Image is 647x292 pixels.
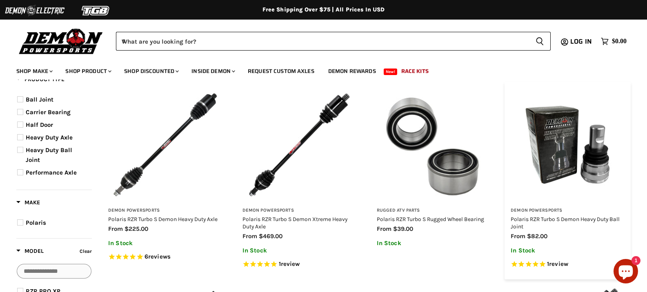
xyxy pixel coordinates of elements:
[108,208,222,214] h3: Demon Powersports
[10,60,625,80] ul: Main menu
[145,253,171,260] span: 6 reviews
[393,225,413,232] span: $39.00
[78,247,92,258] button: Clear filter by Model
[16,75,64,86] button: Filter by Product Type
[281,260,300,268] span: review
[108,253,222,261] span: Rated 4.8 out of 5 stars 6 reviews
[59,63,116,80] a: Shop Product
[395,63,435,80] a: Race Kits
[26,146,72,164] span: Heavy Duty Ball Joint
[10,63,58,80] a: Shop Make
[116,32,529,51] input: When autocomplete results are available use up and down arrows to review and enter to select
[16,199,40,206] span: Make
[148,253,171,260] span: reviews
[16,27,106,55] img: Demon Powersports
[242,232,257,240] span: from
[185,63,240,80] a: Inside Demon
[108,216,218,222] a: Polaris RZR Turbo S Demon Heavy Duty Axle
[242,216,347,230] a: Polaris RZR Turbo S Demon Xtreme Heavy Duty Axle
[118,63,184,80] a: Shop Discounted
[527,232,547,240] span: $82.00
[108,225,123,232] span: from
[65,3,127,18] img: TGB Logo 2
[16,248,44,254] span: Model
[259,232,282,240] span: $469.00
[242,208,356,214] h3: Demon Powersports
[529,32,551,51] button: Search
[242,88,356,202] img: Polaris RZR Turbo S Demon Xtreme Heavy Duty Axle
[384,69,398,75] span: New!
[511,260,625,269] span: Rated 5.0 out of 5 stars 1 reviews
[322,63,382,80] a: Demon Rewards
[511,88,625,202] img: Polaris RZR Turbo S Demon Heavy Duty Ball Joint
[4,3,65,18] img: Demon Electric Logo 2
[547,260,568,268] span: 1 reviews
[279,260,300,268] span: 1 reviews
[242,247,356,254] p: In Stock
[242,260,356,269] span: Rated 5.0 out of 5 stars 1 reviews
[511,208,625,214] h3: Demon Powersports
[377,88,491,202] img: Polaris RZR Turbo S Rugged Wheel Bearing
[26,121,53,128] span: Half Door
[17,264,91,279] input: Search Options
[549,260,568,268] span: review
[26,96,53,103] span: Ball Joint
[26,219,46,226] span: Polaris
[511,216,620,230] a: Polaris RZR Turbo S Demon Heavy Duty Ball Joint
[612,38,627,45] span: $0.00
[125,225,148,232] span: $225.00
[377,216,484,222] a: Polaris RZR Turbo S Rugged Wheel Bearing
[597,35,631,47] a: $0.00
[377,208,491,214] h3: Rugged ATV Parts
[108,88,222,202] img: Polaris RZR Turbo S Demon Heavy Duty Axle
[511,247,625,254] p: In Stock
[511,232,525,240] span: from
[567,38,597,45] a: Log in
[377,225,391,232] span: from
[26,169,77,176] span: Performance Axle
[116,32,551,51] form: Product
[570,36,592,46] span: Log in
[377,240,491,247] p: In Stock
[26,134,73,141] span: Heavy Duty Axle
[108,240,222,247] p: In Stock
[242,63,320,80] a: Request Custom Axles
[611,259,640,285] inbox-online-store-chat: Shopify online store chat
[16,247,44,257] button: Filter by Model
[16,199,40,209] button: Filter by Make
[26,108,71,116] span: Carrier Bearing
